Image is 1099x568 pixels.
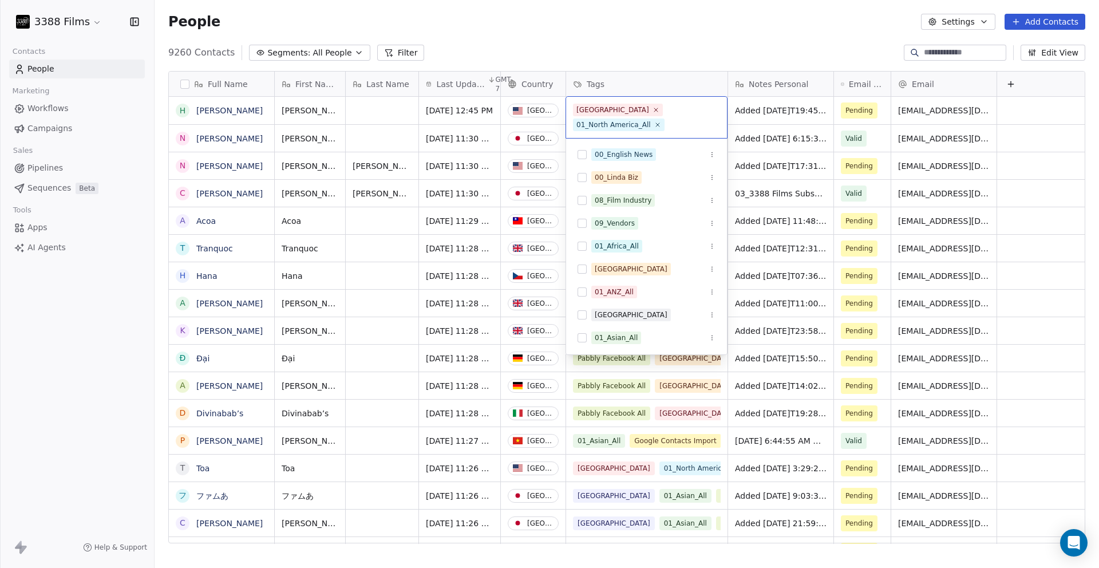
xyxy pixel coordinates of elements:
div: 08_Film Industry [595,195,651,206]
div: 00_Linda Biz [595,172,638,183]
div: [GEOGRAPHIC_DATA] [576,105,649,115]
div: 09_Vendors [595,218,635,228]
div: 01_ANZ_All [595,287,634,297]
div: 01_North America_All [576,120,651,130]
div: 01_Asian_All [595,333,638,343]
div: [GEOGRAPHIC_DATA] [595,264,667,274]
div: 00_English News [595,149,653,160]
div: 01_Africa_All [595,241,639,251]
div: [GEOGRAPHIC_DATA] [595,310,667,320]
